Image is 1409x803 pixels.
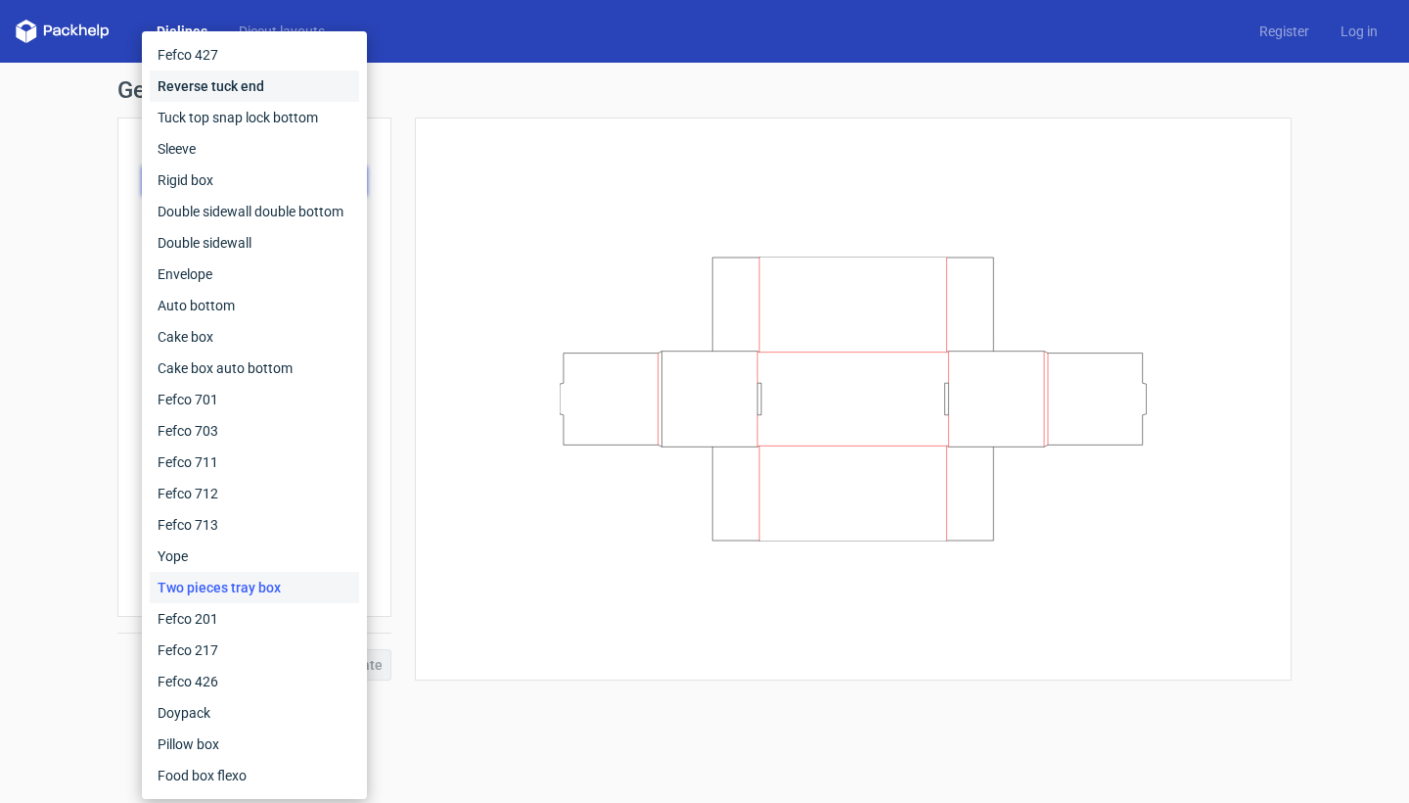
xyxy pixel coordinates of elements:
div: Tuck top snap lock bottom [150,102,359,133]
div: Two pieces tray box [150,572,359,603]
div: Cake box [150,321,359,353]
div: Food box flexo [150,760,359,791]
a: Register [1244,22,1325,41]
div: Fefco 217 [150,635,359,666]
div: Rigid box [150,165,359,196]
a: Dielines [141,22,223,41]
div: Double sidewall [150,227,359,259]
a: Diecut layouts [223,22,341,41]
div: Envelope [150,259,359,290]
div: Sleeve [150,133,359,165]
div: Reverse tuck end [150,71,359,102]
div: Fefco 711 [150,447,359,478]
div: Pillow box [150,729,359,760]
div: Fefco 712 [150,478,359,509]
div: Fefco 427 [150,39,359,71]
div: Cake box auto bottom [150,353,359,384]
div: Yope [150,541,359,572]
div: Fefco 703 [150,415,359,447]
div: Fefco 201 [150,603,359,635]
div: Fefco 426 [150,666,359,697]
h1: Generate new dieline [117,78,1292,102]
div: Fefco 713 [150,509,359,541]
div: Doypack [150,697,359,729]
div: Fefco 701 [150,384,359,415]
a: Log in [1325,22,1393,41]
div: Auto bottom [150,290,359,321]
div: Double sidewall double bottom [150,196,359,227]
